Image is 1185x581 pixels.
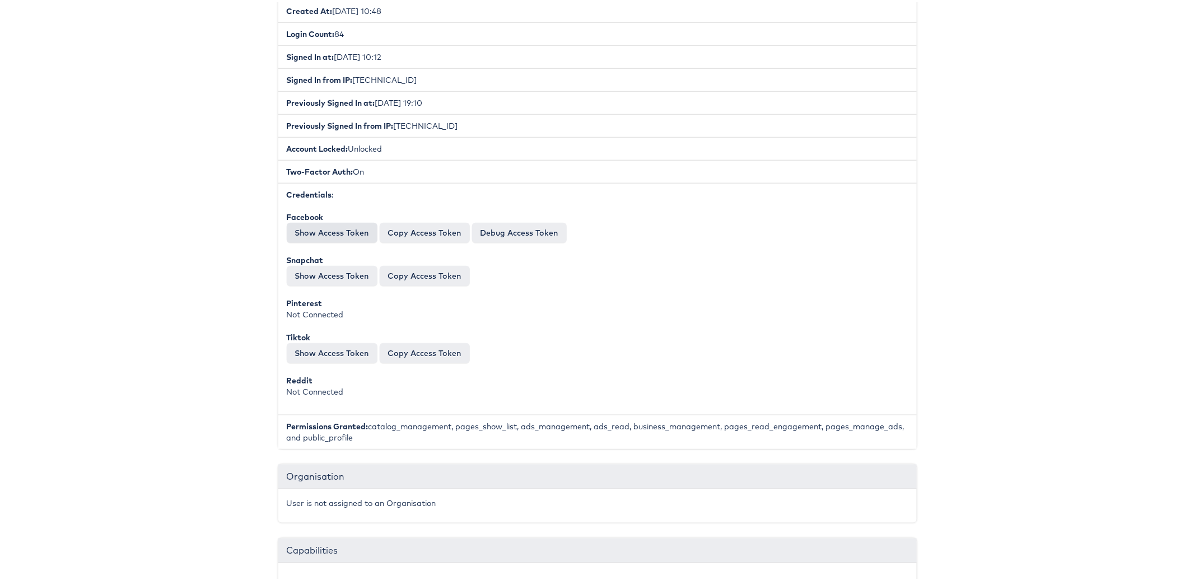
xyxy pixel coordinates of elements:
[287,142,348,152] b: Account Locked:
[287,27,335,37] b: Login Count:
[287,221,377,241] button: Show Access Token
[380,264,470,284] button: Copy Access Token
[287,96,375,106] b: Previously Signed In at:
[287,296,908,318] div: Not Connected
[278,181,917,413] li: :
[380,341,470,361] button: Copy Access Token
[278,462,917,487] div: Organisation
[287,419,368,429] b: Permissions Granted:
[287,373,908,395] div: Not Connected
[278,135,917,158] li: Unlocked
[287,341,377,361] button: Show Access Token
[278,20,917,44] li: 84
[287,210,324,220] b: Facebook
[287,330,311,340] b: Tiktok
[287,296,323,306] b: Pinterest
[287,188,332,198] b: Credentials
[287,165,353,175] b: Two-Factor Auth:
[472,221,567,241] a: Debug Access Token
[278,89,917,113] li: [DATE] 19:10
[278,413,917,447] li: catalog_management, pages_show_list, ads_management, ads_read, business_management, pages_read_en...
[278,158,917,181] li: On
[287,253,324,263] b: Snapchat
[287,495,908,507] p: User is not assigned to an Organisation
[287,373,313,383] b: Reddit
[278,66,917,90] li: [TECHNICAL_ID]
[278,536,917,561] div: Capabilities
[287,119,394,129] b: Previously Signed In from IP:
[278,43,917,67] li: [DATE] 10:12
[287,50,334,60] b: Signed In at:
[287,73,353,83] b: Signed In from IP:
[278,112,917,135] li: [TECHNICAL_ID]
[287,4,333,14] b: Created At:
[380,221,470,241] button: Copy Access Token
[287,264,377,284] button: Show Access Token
